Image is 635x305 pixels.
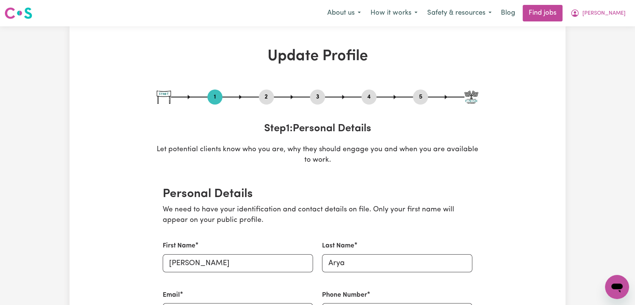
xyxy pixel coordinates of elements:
[163,187,472,201] h2: Personal Details
[5,5,32,22] a: Careseekers logo
[157,144,478,166] p: Let potential clients know who you are, why they should engage you and when you are available to ...
[361,92,376,102] button: Go to step 4
[163,290,180,300] label: Email
[496,5,520,21] a: Blog
[413,92,428,102] button: Go to step 5
[605,275,629,299] iframe: Button to launch messaging window
[582,9,626,18] span: [PERSON_NAME]
[163,241,195,251] label: First Name
[322,5,366,21] button: About us
[322,290,367,300] label: Phone Number
[163,205,472,226] p: We need to have your identification and contact details on file. Only your first name will appear...
[5,6,32,20] img: Careseekers logo
[207,92,222,102] button: Go to step 1
[157,123,478,135] h3: Step 1 : Personal Details
[565,5,630,21] button: My Account
[259,92,274,102] button: Go to step 2
[523,5,562,21] a: Find jobs
[366,5,422,21] button: How it works
[310,92,325,102] button: Go to step 3
[157,47,478,65] h1: Update Profile
[422,5,496,21] button: Safety & resources
[322,241,354,251] label: Last Name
